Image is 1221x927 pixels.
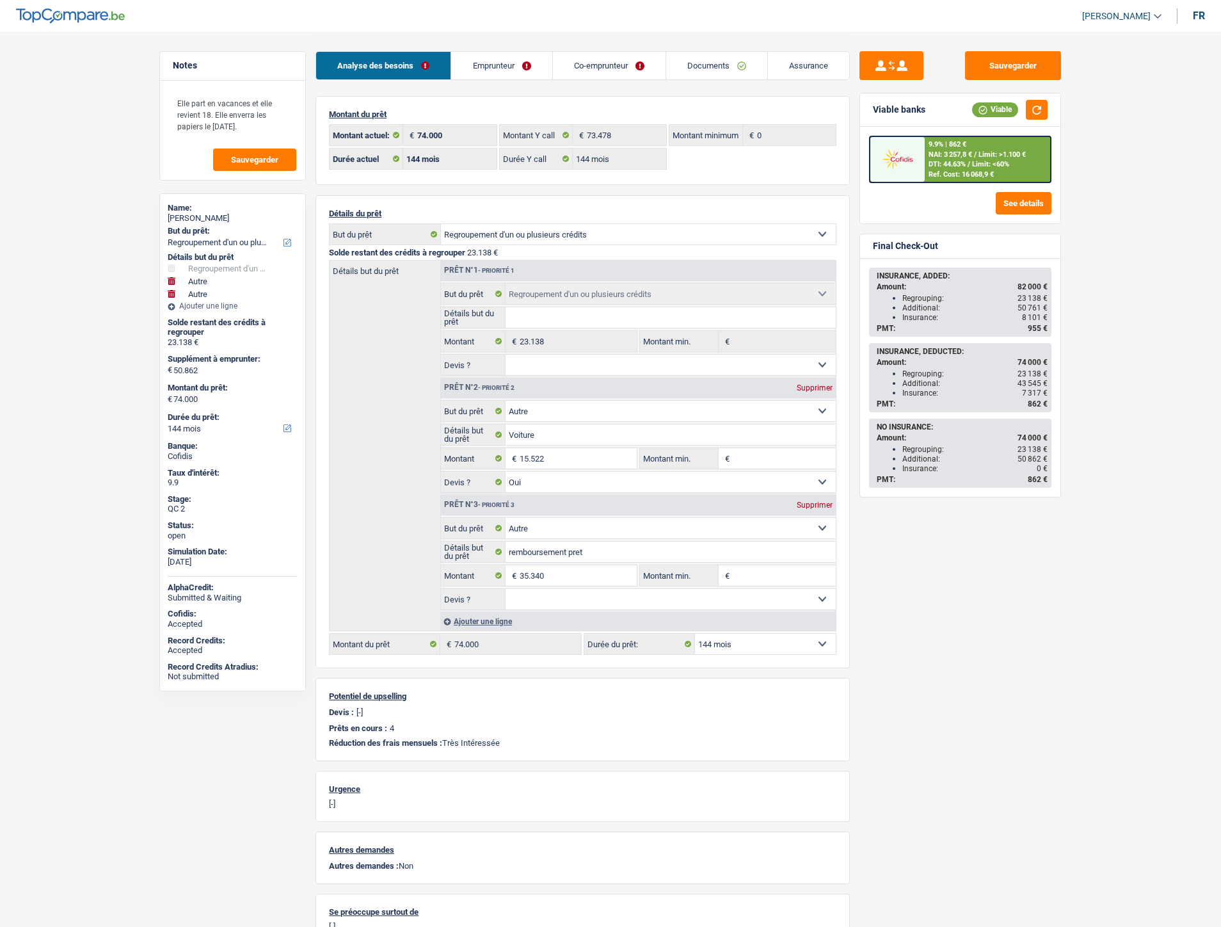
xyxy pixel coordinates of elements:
[441,355,506,375] label: Devis ?
[329,907,836,917] p: Se préoccupe surtout de
[441,401,506,421] label: But du prêt
[877,475,1048,484] div: PMT:
[902,464,1048,473] div: Insurance:
[329,738,836,748] p: Très Intéressée
[168,583,298,593] div: AlphaCredit:
[168,302,298,310] div: Ajouter une ligne
[441,383,518,392] div: Prêt n°2
[902,369,1048,378] div: Regrouping:
[231,156,278,164] span: Sauvegarder
[877,423,1048,431] div: NO INSURANCE:
[978,150,1026,159] span: Limit: >1.100 €
[1017,294,1048,303] span: 23 138 €
[1017,433,1048,442] span: 74 000 €
[329,248,465,257] span: Solde restant des crédits à regrouper
[441,284,506,304] label: But du prêt
[640,565,718,586] label: Montant min.
[390,723,394,733] p: 4
[330,261,440,275] label: Détails but du prêt
[877,282,1048,291] div: Amount:
[877,433,1048,442] div: Amount:
[168,226,295,236] label: But du prêt:
[168,494,298,504] div: Stage:
[441,542,506,562] label: Détails but du prêt
[168,593,298,603] div: Submitted & Waiting
[330,224,441,245] label: But du prêt
[441,331,506,351] label: Montant
[1017,358,1048,367] span: 74 000 €
[329,707,354,717] p: Devis :
[1072,6,1161,27] a: [PERSON_NAME]
[1022,389,1048,398] span: 7 317 €
[168,645,298,656] div: Accepted
[478,501,515,508] span: - Priorité 3
[168,412,295,423] label: Durée du prêt:
[1082,11,1151,22] span: [PERSON_NAME]
[329,738,442,748] span: Réduction des frais mensuels :
[1017,379,1048,388] span: 43 545 €
[168,662,298,672] div: Record Credits Atradius:
[877,347,1048,356] div: INSURANCE, DEDUCTED:
[213,149,296,171] button: Sauvegarder
[316,52,451,79] a: Analyse des besoins
[1017,282,1048,291] span: 82 000 €
[965,51,1061,80] button: Sauvegarder
[877,399,1048,408] div: PMT:
[168,203,298,213] div: Name:
[553,52,666,79] a: Co-emprunteur
[168,354,295,364] label: Supplément à emprunter:
[768,52,849,79] a: Assurance
[329,691,836,701] p: Potentiel de upselling
[584,634,695,654] label: Durée du prêt:
[719,565,733,586] span: €
[168,619,298,629] div: Accepted
[440,612,836,631] div: Ajouter une ligne
[329,861,836,871] p: Non
[168,213,298,223] div: [PERSON_NAME]
[329,209,836,218] p: Détails du prêt
[168,451,298,462] div: Cofidis
[743,125,757,145] span: €
[902,303,1048,312] div: Additional:
[902,313,1048,322] div: Insurance:
[440,634,454,654] span: €
[330,149,403,169] label: Durée actuel
[356,707,363,717] p: [-]
[794,501,836,509] div: Supprimer
[996,192,1051,214] button: See details
[666,52,767,79] a: Documents
[173,60,292,71] h5: Notes
[929,160,966,168] span: DTI: 44.63%
[168,383,295,393] label: Montant du prêt:
[168,504,298,514] div: QC 2
[168,557,298,567] div: [DATE]
[441,448,506,469] label: Montant
[794,384,836,392] div: Supprimer
[1017,455,1048,463] span: 50 862 €
[168,672,298,682] div: Not submitted
[1022,313,1048,322] span: 8 101 €
[573,125,587,145] span: €
[329,845,836,855] p: Autres demandes
[168,252,298,262] div: Détails but du prêt
[441,518,506,538] label: But du prêt
[1028,399,1048,408] span: 862 €
[873,241,938,252] div: Final Check-Out
[168,337,298,348] div: 23.138 €
[902,379,1048,388] div: Additional:
[168,394,172,405] span: €
[719,331,733,351] span: €
[902,455,1048,463] div: Additional:
[330,634,440,654] label: Montant du prêt
[329,861,399,871] span: Autres demandes :
[506,448,520,469] span: €
[329,799,836,809] p: [-]
[329,723,387,733] p: Prêts en cours :
[329,109,836,119] p: Montant du prêt
[972,160,1009,168] span: Limit: <60%
[640,448,718,469] label: Montant min.
[902,445,1048,454] div: Regrouping:
[441,472,506,492] label: Devis ?
[974,150,977,159] span: /
[441,307,506,328] label: Détails but du prêt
